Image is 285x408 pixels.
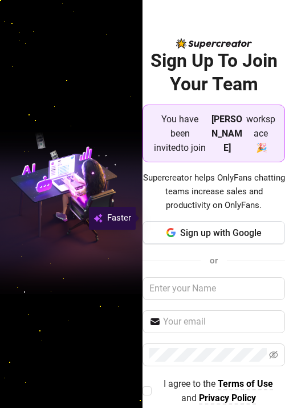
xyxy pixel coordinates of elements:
[210,255,218,266] span: or
[218,378,273,390] a: Terms of Use
[152,112,207,155] span: You have been invited to join
[107,211,131,225] span: Faster
[142,171,285,212] span: Supercreator helps OnlyFans chatting teams increase sales and productivity on OnlyFans.
[211,114,242,153] strong: [PERSON_NAME]
[199,393,256,403] strong: Privacy Policy
[176,38,252,49] img: logo-BBDzfeDw.svg
[180,227,262,238] span: Sign up with Google
[164,378,218,389] span: I agree to the
[246,112,275,155] span: workspace 🎉
[142,221,285,244] button: Sign up with Google
[142,277,285,300] input: Enter your Name
[199,393,256,405] a: Privacy Policy
[218,378,273,389] strong: Terms of Use
[142,49,285,95] h2: Sign Up To Join Your Team
[269,350,278,359] span: eye-invisible
[93,211,103,225] img: svg%3e
[163,315,278,329] input: Your email
[181,393,199,403] span: and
